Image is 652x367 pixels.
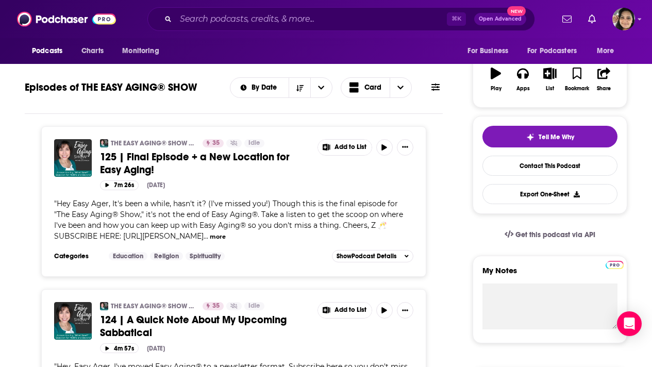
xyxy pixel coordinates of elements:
button: open menu [310,78,332,97]
button: Apps [509,61,536,98]
input: Search podcasts, credits, & more... [176,11,447,27]
button: 7m 26s [100,180,139,190]
span: For Business [467,44,508,58]
img: Podchaser Pro [606,261,624,269]
span: Monitoring [122,44,159,58]
button: Choose View [341,77,412,98]
span: 124 | A Quick Note About My Upcoming Sabbatical [100,313,287,339]
a: 35 [203,302,224,310]
button: Show More Button [397,139,413,156]
div: Share [597,86,611,92]
a: 125 | Final Episode + a New Location for Easy Aging! [100,151,310,176]
button: Share [591,61,617,98]
button: ShowPodcast Details [332,250,413,262]
div: Bookmark [565,86,589,92]
button: open menu [25,41,76,61]
img: Podchaser - Follow, Share and Rate Podcasts [17,9,116,29]
span: New [507,6,526,16]
span: Podcasts [32,44,62,58]
img: 125 | Final Episode + a New Location for Easy Aging! [54,139,92,177]
button: open menu [115,41,172,61]
a: THE EASY AGING® SHOW | Aging Gracefully, Midlife Energy, Empty [PERSON_NAME], Retirement [111,302,196,310]
span: ... [204,231,208,241]
img: THE EASY AGING® SHOW | Aging Gracefully, Midlife Energy, Empty Nester, Retirement [100,139,108,147]
div: [DATE] [147,181,165,189]
span: " [54,199,403,241]
a: Charts [75,41,110,61]
h1: Episodes of THE EASY AGING® SHOW [25,81,197,94]
a: Contact This Podcast [482,156,617,176]
span: Show Podcast Details [337,253,396,260]
span: Add to List [335,306,366,314]
div: Play [491,86,501,92]
div: [DATE] [147,345,165,352]
a: Spirituality [186,252,225,260]
a: 124 | A Quick Note About My Upcoming Sabbatical [100,313,310,339]
a: 35 [203,139,224,147]
span: Get this podcast via API [515,230,595,239]
button: Show More Button [318,303,372,318]
span: Tell Me Why [539,133,574,141]
a: Idle [244,139,264,147]
button: Open AdvancedNew [474,13,526,25]
span: Idle [248,301,260,311]
a: Idle [244,302,264,310]
span: More [597,44,614,58]
img: THE EASY AGING® SHOW | Aging Gracefully, Midlife Energy, Empty Nester, Retirement [100,302,108,310]
span: Open Advanced [479,16,522,22]
img: User Profile [612,8,635,30]
button: Export One-Sheet [482,184,617,204]
button: Show More Button [397,302,413,319]
button: Bookmark [563,61,590,98]
span: Idle [248,138,260,148]
h3: Categories [54,252,101,260]
span: Card [364,84,381,91]
div: List [546,86,554,92]
a: THE EASY AGING® SHOW | Aging Gracefully, Midlife Energy, Empty [PERSON_NAME], Retirement [111,139,196,147]
img: 124 | A Quick Note About My Upcoming Sabbatical [54,302,92,340]
img: tell me why sparkle [526,133,534,141]
span: 35 [212,138,220,148]
button: 4m 57s [100,343,139,353]
div: Search podcasts, credits, & more... [147,7,535,31]
button: Show More Button [318,140,372,155]
span: By Date [252,84,280,91]
button: open menu [460,41,521,61]
span: Charts [81,44,104,58]
button: Sort Direction [289,78,310,97]
button: open menu [521,41,592,61]
button: more [210,232,226,241]
div: Apps [516,86,530,92]
span: 125 | Final Episode + a New Location for Easy Aging! [100,151,290,176]
button: open menu [590,41,627,61]
button: open menu [230,84,289,91]
a: Religion [150,252,183,260]
a: Education [109,252,147,260]
span: For Podcasters [527,44,577,58]
button: Play [482,61,509,98]
span: Add to List [335,143,366,151]
button: tell me why sparkleTell Me Why [482,126,617,147]
span: ⌘ K [447,12,466,26]
button: Show profile menu [612,8,635,30]
div: Open Intercom Messenger [617,311,642,336]
button: List [537,61,563,98]
a: Pro website [606,259,624,269]
a: Get this podcast via API [496,222,604,247]
span: Hey Easy Ager, It's been a while, hasn't it? (I've missed you!) Though this is the final episode ... [54,199,403,241]
span: 35 [212,301,220,311]
h2: Choose List sort [230,77,332,98]
span: Logged in as shelbyjanner [612,8,635,30]
a: Show notifications dropdown [558,10,576,28]
a: Show notifications dropdown [584,10,600,28]
label: My Notes [482,265,617,283]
